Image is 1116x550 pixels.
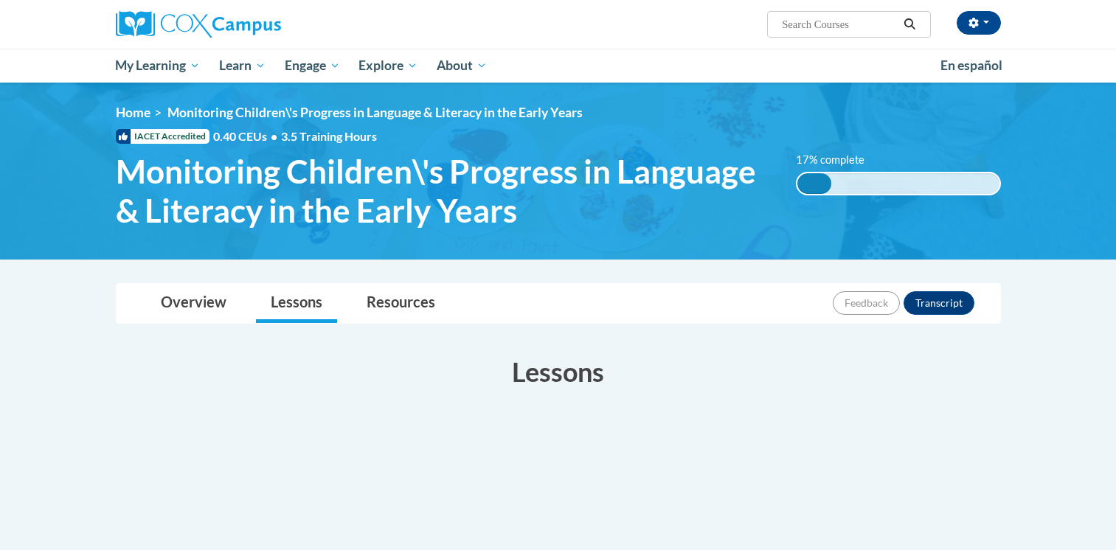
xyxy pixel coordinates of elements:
a: Home [116,105,150,120]
a: En español [931,50,1012,81]
span: My Learning [115,57,200,74]
span: Engage [285,57,340,74]
button: Feedback [833,291,900,315]
a: Engage [275,49,350,83]
img: Cox Campus [116,11,281,38]
button: Account Settings [957,11,1001,35]
label: 17% complete [796,152,881,168]
span: Monitoring Children\'s Progress in Language & Literacy in the Early Years [167,105,583,120]
a: Overview [146,284,241,323]
span: About [437,57,487,74]
div: Main menu [94,49,1023,83]
a: My Learning [106,49,210,83]
a: About [427,49,496,83]
span: IACET Accredited [116,129,209,144]
span: • [271,129,277,143]
button: Transcript [904,291,974,315]
span: Monitoring Children\'s Progress in Language & Literacy in the Early Years [116,152,774,230]
span: Explore [358,57,417,74]
a: Cox Campus [116,11,396,38]
button: Search [898,15,921,33]
a: Explore [349,49,427,83]
span: En español [940,58,1002,73]
a: Learn [209,49,275,83]
input: Search Courses [780,15,898,33]
div: 17% complete [797,173,831,194]
span: Learn [219,57,266,74]
span: 0.40 CEUs [213,128,281,145]
span: 3.5 Training Hours [281,129,377,143]
h3: Lessons [116,353,1001,390]
a: Lessons [256,284,337,323]
a: Resources [352,284,450,323]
